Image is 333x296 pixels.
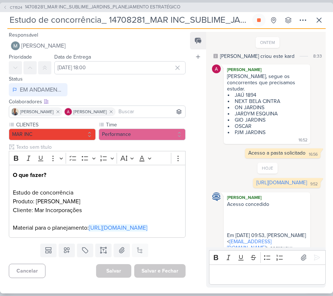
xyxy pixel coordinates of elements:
[20,85,64,94] div: EM ANDAMENTO
[9,129,96,140] button: MAR INC
[9,98,186,106] div: Colaboradores
[212,64,221,73] img: Alessandra Gomes
[228,129,307,136] li: PJM JARDINS
[89,224,147,232] a: [URL][DOMAIN_NAME]
[9,32,38,38] label: Responsável
[9,151,186,165] div: Editor toolbar
[7,14,251,27] input: Kard Sem Título
[225,66,309,73] div: [PERSON_NAME]
[9,264,45,278] button: Cancelar
[20,108,54,115] span: [PERSON_NAME]
[248,150,305,156] div: Acesso a pasta solicitado
[228,123,307,129] li: OSCAR
[13,171,182,197] p: Estudo de concorrência
[256,17,262,23] div: Parar relógio
[313,53,322,59] div: 8:33
[9,83,67,96] button: EM ANDAMENTO
[310,181,318,187] div: 9:52
[73,108,107,115] span: [PERSON_NAME]
[105,121,186,129] label: Time
[11,41,20,50] img: Mariana Amorim
[212,192,221,201] img: Caroline Traven De Andrade
[11,108,19,115] img: Iara Santos
[9,76,23,82] label: Status
[227,201,309,257] span: Acesso concedido Em [DATE] 09:53, [PERSON_NAME] < > escreveu:
[227,238,271,251] a: [EMAIL_ADDRESS][DOMAIN_NAME]
[309,152,318,158] div: 16:56
[13,197,182,232] p: Produto: [PERSON_NAME] Cliente: Mar Incorporações Material para o planejamento:
[21,41,66,50] span: [PERSON_NAME]
[209,250,326,264] div: Editor toolbar
[117,107,184,116] input: Buscar
[225,194,309,201] div: [PERSON_NAME]
[228,92,307,98] li: JAÚ 1894
[256,180,307,186] a: [URL][DOMAIN_NAME]
[9,54,32,60] label: Prioridade
[15,143,186,151] input: Texto sem título
[54,61,186,74] input: Select a date
[299,137,307,143] div: 16:52
[220,52,294,60] div: [PERSON_NAME] criou este kard
[209,264,326,285] div: Editor editing area: main
[9,39,186,52] button: [PERSON_NAME]
[228,111,307,117] li: JARDYM ESQUINA
[228,104,307,111] li: ON JARDINS
[13,171,46,179] strong: O que fazer?
[228,98,307,104] li: NEXT BELA CINTRA
[228,117,307,123] li: GIO JARDINS
[65,108,72,115] img: Alessandra Gomes
[99,129,186,140] button: Performance
[54,54,91,60] label: Data de Entrega
[227,73,307,92] div: [PERSON_NAME], segue os concorrentes que precisamos estudar.
[15,121,96,129] label: CLIENTES
[9,165,186,238] div: Editor editing area: main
